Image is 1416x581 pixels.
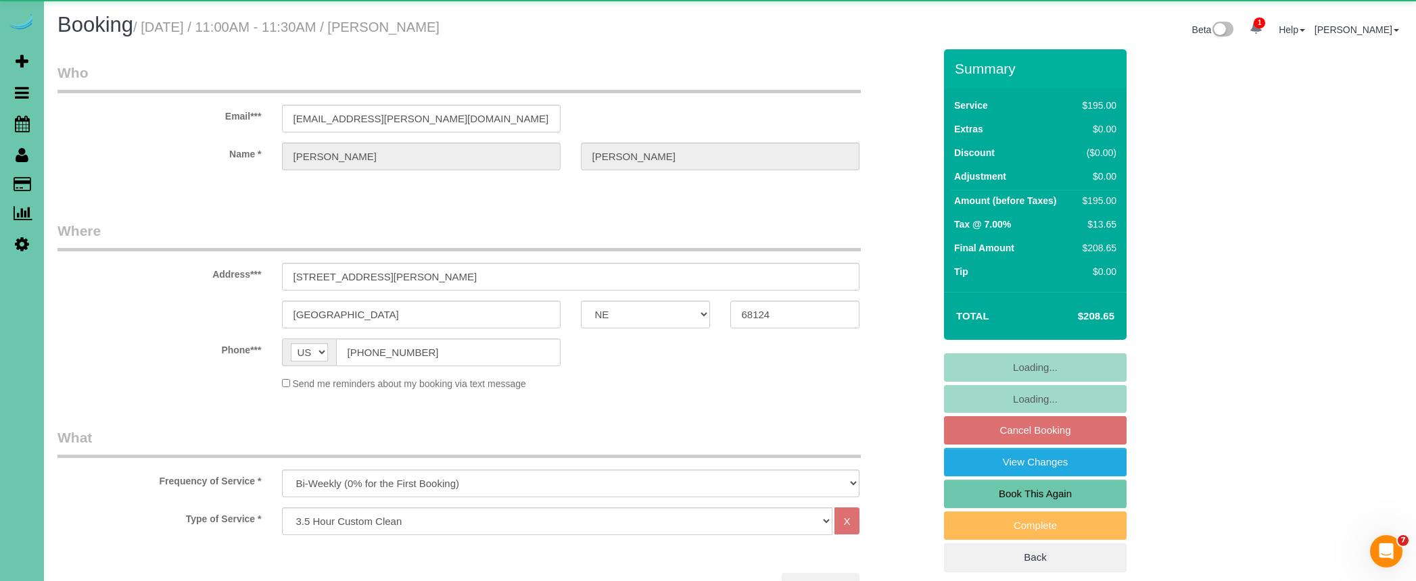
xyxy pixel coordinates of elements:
label: Adjustment [954,170,1006,183]
a: Back [944,543,1127,572]
label: Frequency of Service * [47,470,272,488]
div: $208.65 [1077,241,1116,255]
span: 1 [1254,18,1265,28]
h4: $208.65 [1037,311,1114,322]
img: Automaid Logo [8,14,35,32]
div: $0.00 [1077,170,1116,183]
div: ($0.00) [1077,146,1116,159]
label: Extras [954,122,983,136]
span: 7 [1398,535,1409,546]
div: $195.00 [1077,194,1116,207]
label: Tax @ 7.00% [954,218,1011,231]
h3: Summary [955,61,1120,76]
div: $195.00 [1077,99,1116,112]
strong: Total [956,310,989,322]
span: Send me reminders about my booking via text message [292,378,526,389]
small: / [DATE] / 11:00AM - 11:30AM / [PERSON_NAME] [133,20,440,34]
img: New interface [1211,22,1233,39]
legend: Where [57,221,861,251]
legend: Who [57,63,861,93]
label: Name * [47,143,272,161]
a: Beta [1192,24,1234,35]
label: Tip [954,265,968,278]
label: Service [954,99,988,112]
div: $0.00 [1077,265,1116,278]
div: $0.00 [1077,122,1116,136]
a: Book This Again [944,480,1127,508]
iframe: Intercom live chat [1370,535,1402,567]
span: Booking [57,13,133,36]
div: $13.65 [1077,218,1116,231]
a: [PERSON_NAME] [1315,24,1399,35]
a: View Changes [944,448,1127,476]
a: 1 [1243,14,1269,43]
label: Discount [954,146,995,159]
label: Type of Service * [47,507,272,526]
a: Help [1279,24,1305,35]
legend: What [57,428,861,458]
label: Amount (before Taxes) [954,194,1056,207]
label: Final Amount [954,241,1014,255]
